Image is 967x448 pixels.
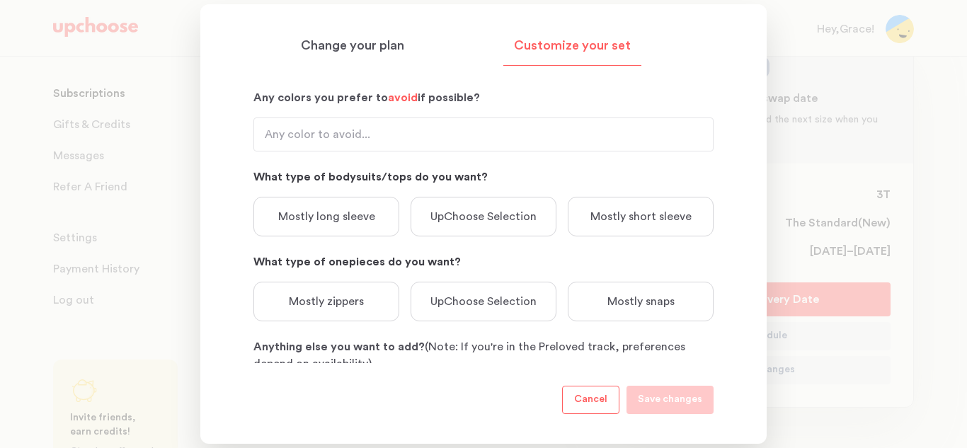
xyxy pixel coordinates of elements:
[253,253,714,270] p: What type of onepieces do you want?
[253,341,685,369] span: (Note: If you're in the Preloved track, preferences depend on availability)
[562,386,619,414] button: Cancel
[590,208,692,225] p: Mostly short sleeve
[607,293,675,310] p: Mostly snaps
[278,208,375,225] p: Mostly long sleeve
[626,386,714,414] button: Save changes
[574,391,607,408] p: Cancel
[301,38,404,54] p: Change your plan
[638,391,702,408] p: Save changes
[430,208,537,225] p: UpChoose Selection
[430,293,537,310] p: UpChoose Selection
[253,117,714,151] input: Any color to avoid...
[418,92,480,103] span: if possible?
[253,168,714,185] p: What type of bodysuits/tops do you want?
[514,38,631,54] p: Customize your set
[388,92,418,103] span: avoid
[253,89,714,106] p: Any colors you prefer to
[253,338,714,372] p: Anything else you want to add?
[289,293,364,310] p: Mostly zippers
